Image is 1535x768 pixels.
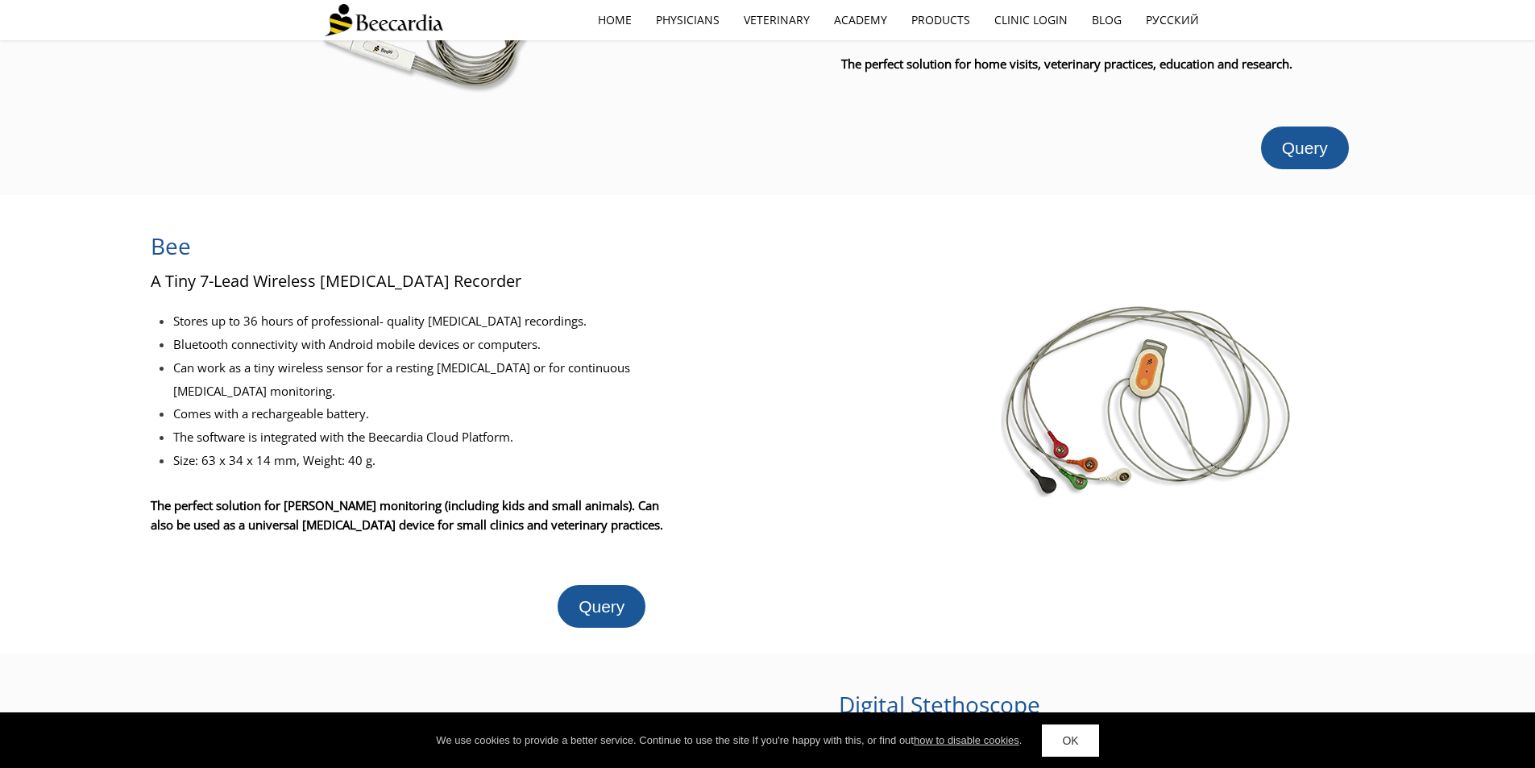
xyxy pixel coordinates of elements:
[173,452,375,468] span: Size: 63 x 34 x 14 mm, Weight: 40 g.
[982,2,1080,39] a: Clinic Login
[1080,2,1134,39] a: Blog
[436,733,1022,749] div: We use cookies to provide a better service. Continue to use the site If you're happy with this, o...
[1042,724,1098,757] a: OK
[151,497,663,533] span: The perfect solution for [PERSON_NAME] monitoring (including kids and small animals). Can also be...
[644,2,732,39] a: Physicians
[151,230,191,261] span: Bee
[173,405,369,421] span: Comes with a rechargeable battery.
[151,270,521,292] span: A Tiny 7-Lead Wireless [MEDICAL_DATA] Recorder
[732,2,822,39] a: Veterinary
[173,359,630,399] span: Can work as a tiny wireless sensor for a resting [MEDICAL_DATA] or for continuous [MEDICAL_DATA] ...
[1261,127,1349,169] a: Query
[558,585,645,628] a: Query
[325,4,443,36] img: Beecardia
[1134,2,1211,39] a: Русский
[173,429,513,445] span: The software is integrated with the Beecardia Cloud Platform.
[1282,139,1328,157] span: Query
[899,2,982,39] a: Products
[822,2,899,39] a: Academy
[841,56,1292,72] span: The perfect solution for home visits, veterinary practices, education and research.
[914,734,1019,746] a: how to disable cookies
[839,689,1040,720] span: Digital Stethoscope
[579,597,624,616] span: Query
[173,313,587,329] span: Stores up to 36 hours of professional- quality [MEDICAL_DATA] recordings.
[586,2,644,39] a: home
[173,336,541,352] span: Bluetooth connectivity with Android mobile devices or computers.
